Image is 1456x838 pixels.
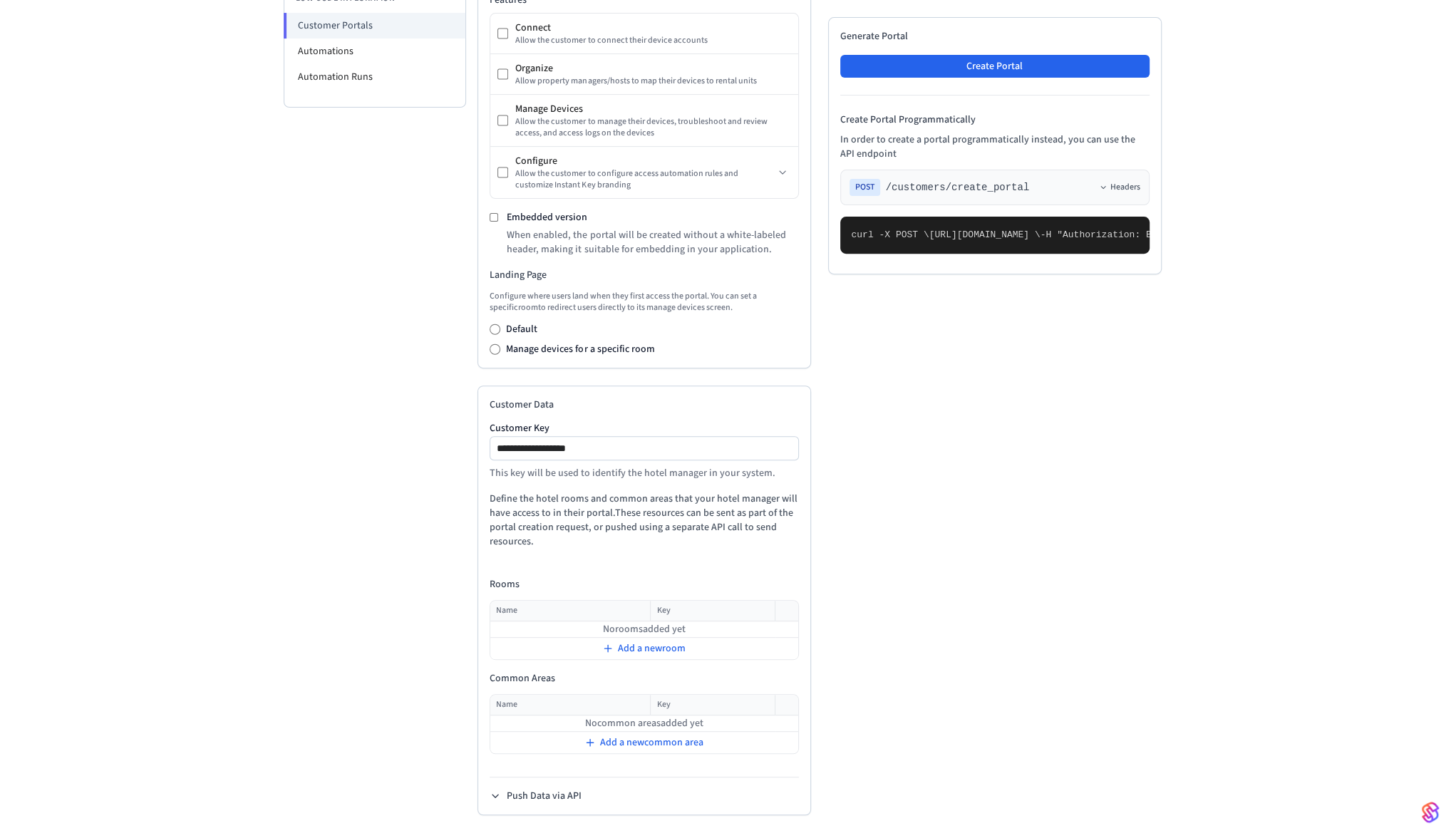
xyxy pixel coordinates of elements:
[1422,801,1439,824] img: SeamLogoGradient.69752ec5.svg
[506,342,654,356] label: Manage devices for a specific room
[840,55,1150,78] button: Create Portal
[506,322,537,336] label: Default
[929,229,1041,240] span: [URL][DOMAIN_NAME] \
[840,133,1150,161] p: In order to create a portal programmatically instead, you can use the API endpoint
[507,210,587,224] label: Embedded version
[852,229,929,240] span: curl -X POST \
[490,621,798,638] td: No rooms added yet
[490,601,651,621] th: Name
[515,21,790,35] div: Connect
[600,735,703,750] span: Add a new common area
[850,179,880,196] span: POST
[284,38,465,64] li: Automations
[515,35,790,46] div: Allow the customer to connect their device accounts
[651,695,775,715] th: Key
[515,116,790,139] div: Allow the customer to manage their devices, troubleshoot and review access, and access logs on th...
[1099,182,1140,193] button: Headers
[515,102,790,116] div: Manage Devices
[651,601,775,621] th: Key
[490,466,799,480] p: This key will be used to identify the hotel manager in your system.
[840,113,1150,127] h4: Create Portal Programmatically
[515,154,773,168] div: Configure
[490,423,799,433] label: Customer Key
[490,291,799,314] p: Configure where users land when they first access the portal. You can set a specific room to redi...
[490,695,651,715] th: Name
[490,268,799,282] h3: Landing Page
[490,492,799,549] p: Define the hotel rooms and common areas that your hotel manager will have access to in their port...
[515,168,773,191] div: Allow the customer to configure access automation rules and customize Instant Key branding
[886,180,1030,195] span: /customers/create_portal
[284,13,465,38] li: Customer Portals
[490,398,799,412] h2: Customer Data
[515,76,790,87] div: Allow property managers/hosts to map their devices to rental units
[840,29,1150,43] h2: Generate Portal
[490,577,799,591] h4: Rooms
[1041,229,1307,240] span: -H "Authorization: Bearer seam_api_key_123456" \
[515,61,790,76] div: Organize
[490,671,799,686] h4: Common Areas
[507,228,798,257] p: When enabled, the portal will be created without a white-labeled header, making it suitable for e...
[490,715,798,732] td: No common areas added yet
[284,64,465,90] li: Automation Runs
[618,641,686,656] span: Add a new room
[490,789,582,803] button: Push Data via API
